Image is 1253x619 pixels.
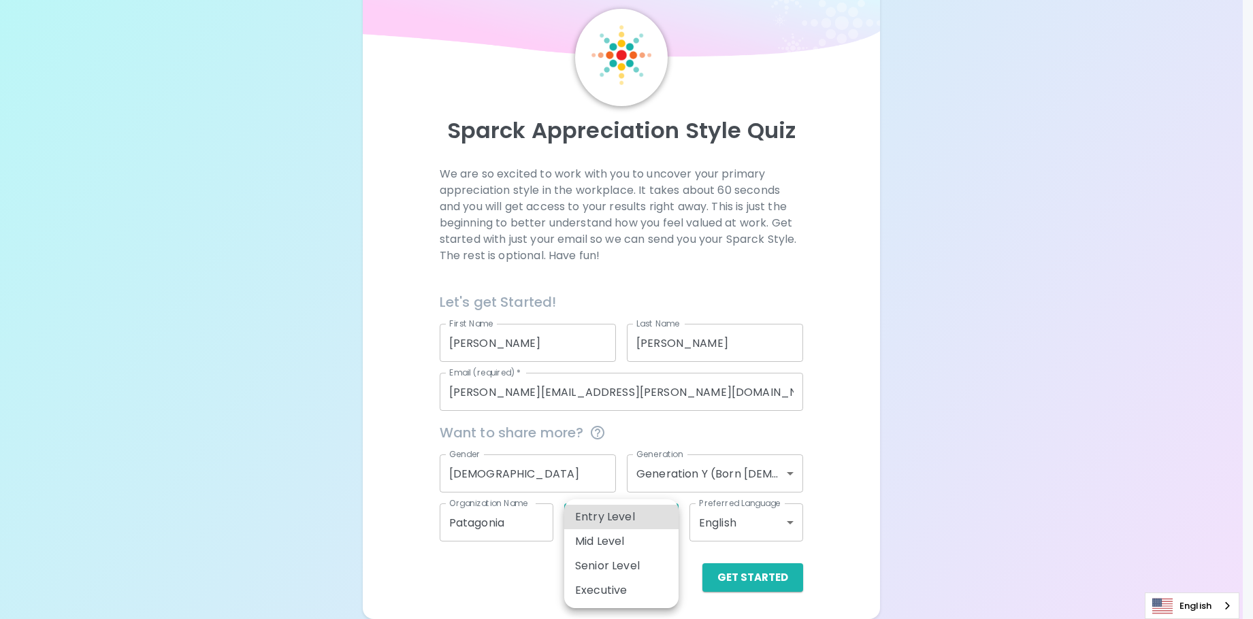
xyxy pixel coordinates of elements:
[1145,592,1239,619] aside: Language selected: English
[564,505,679,529] li: Entry Level
[564,554,679,578] li: Senior Level
[564,529,679,554] li: Mid Level
[564,578,679,603] li: Executive
[1145,592,1239,619] div: Language
[1145,593,1239,618] a: English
